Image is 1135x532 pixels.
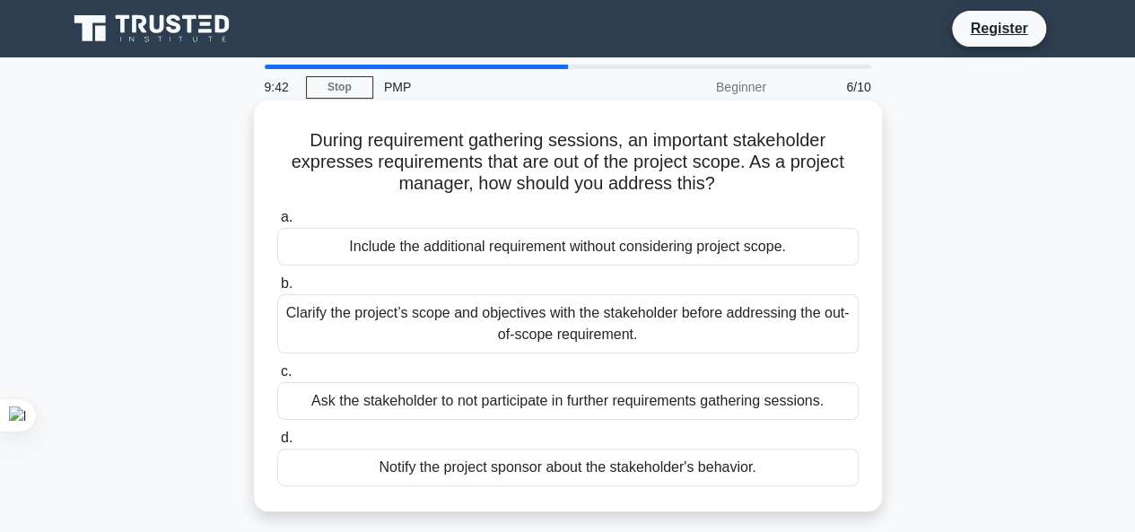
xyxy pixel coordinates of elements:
[277,228,859,266] div: Include the additional requirement without considering project scope.
[620,69,777,105] div: Beginner
[281,363,292,379] span: c.
[275,129,860,196] h5: During requirement gathering sessions, an important stakeholder expresses requirements that are o...
[281,275,292,291] span: b.
[777,69,882,105] div: 6/10
[277,449,859,486] div: Notify the project sponsor about the stakeholder's behavior.
[277,382,859,420] div: Ask the stakeholder to not participate in further requirements gathering sessions.
[281,209,292,224] span: a.
[277,294,859,353] div: Clarify the project’s scope and objectives with the stakeholder before addressing the out-of-scop...
[373,69,620,105] div: PMP
[281,430,292,445] span: d.
[254,69,306,105] div: 9:42
[959,17,1038,39] a: Register
[306,76,373,99] a: Stop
